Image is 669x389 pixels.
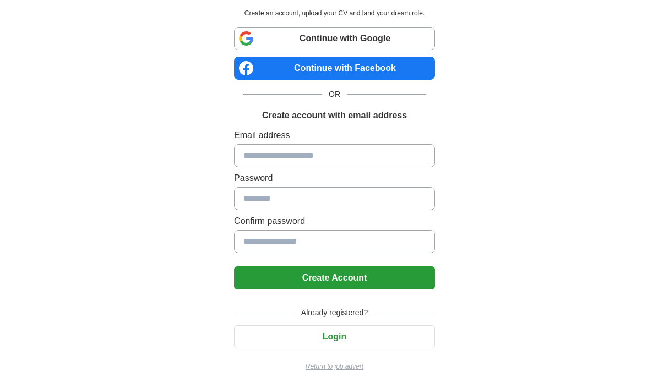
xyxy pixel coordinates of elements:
[234,215,435,228] label: Confirm password
[234,27,435,50] a: Continue with Google
[236,8,433,18] p: Create an account, upload your CV and land your dream role.
[234,332,435,341] a: Login
[234,172,435,185] label: Password
[234,361,435,371] a: Return to job advert
[234,266,435,289] button: Create Account
[262,109,407,122] h1: Create account with email address
[234,129,435,142] label: Email address
[322,89,347,100] span: OR
[295,307,374,319] span: Already registered?
[234,57,435,80] a: Continue with Facebook
[234,325,435,348] button: Login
